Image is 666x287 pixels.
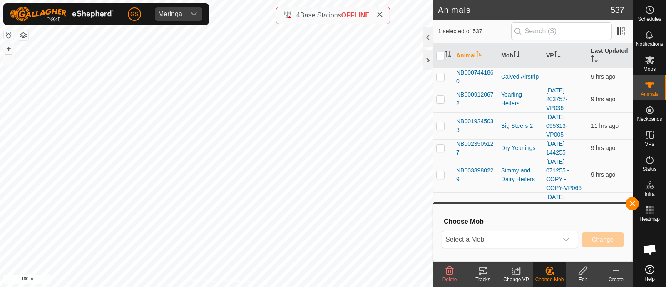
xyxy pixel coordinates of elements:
[511,22,612,40] input: Search (S)
[4,44,14,54] button: +
[4,55,14,65] button: –
[633,262,666,285] a: Help
[533,276,566,283] div: Change Mob
[438,5,611,15] h2: Animals
[513,52,520,59] p-sorticon: Activate to sort
[546,73,548,80] app-display-virtual-paddock-transition: -
[641,92,659,97] span: Animals
[558,231,574,248] div: dropdown trigger
[637,117,662,122] span: Neckbands
[456,166,495,184] span: NB0033980229
[591,145,615,151] span: 29 Sept 2025, 9:37 pm
[444,217,624,225] h3: Choose Mob
[130,10,139,19] span: GS
[637,237,662,262] div: Open chat
[644,192,654,197] span: Infra
[456,90,495,108] span: NB0009120672
[466,276,499,283] div: Tracks
[501,144,539,152] div: Dry Yearlings
[442,231,558,248] span: Select a Mob
[639,217,660,222] span: Heatmap
[501,122,539,130] div: Big Steers 2
[543,43,588,68] th: VP
[442,277,457,282] span: Delete
[225,276,249,284] a: Contact Us
[456,68,495,86] span: NB0007441860
[300,12,341,19] span: Base Stations
[184,276,215,284] a: Privacy Policy
[18,30,28,40] button: Map Layers
[501,166,539,184] div: Simmy and Dairy Heifers
[456,140,495,157] span: NB0023505127
[599,276,633,283] div: Create
[341,12,370,19] span: OFFLINE
[611,4,624,16] span: 537
[644,67,656,72] span: Mobs
[453,43,498,68] th: Animal
[638,17,661,22] span: Schedules
[498,43,543,68] th: Mob
[10,7,114,22] img: Gallagher Logo
[501,90,539,108] div: Yearling Heifers
[591,57,598,63] p-sorticon: Activate to sort
[296,12,300,19] span: 4
[186,7,202,21] div: dropdown trigger
[566,276,599,283] div: Edit
[582,232,624,247] button: Change
[588,43,633,68] th: Last Updated
[591,73,615,80] span: 29 Sept 2025, 9:31 pm
[456,117,495,135] span: NB0019245033
[591,171,615,178] span: 29 Sept 2025, 9:32 pm
[591,96,615,102] span: 29 Sept 2025, 9:37 pm
[645,142,654,147] span: VPs
[155,7,186,21] span: Meringa
[642,167,656,172] span: Status
[546,140,566,156] a: [DATE] 144255
[158,11,182,17] div: Meringa
[636,42,663,47] span: Notifications
[501,72,539,81] div: Calved Airstrip
[644,277,655,282] span: Help
[4,30,14,40] button: Reset Map
[554,52,561,59] p-sorticon: Activate to sort
[476,52,482,59] p-sorticon: Activate to sort
[501,202,539,219] div: Simmy and Dairy Heifers
[438,27,511,36] span: 1 selected of 537
[456,202,495,219] span: NB0050994912
[592,236,614,243] span: Change
[591,122,619,129] span: 29 Sept 2025, 7:40 pm
[546,114,567,138] a: [DATE] 095313-VP005
[546,87,567,111] a: [DATE] 203757-VP036
[546,158,582,191] a: [DATE] 071255 - COPY - COPY-VP066
[445,52,451,59] p-sorticon: Activate to sort
[546,194,582,227] a: [DATE] 071255 - COPY - COPY-VP066
[499,276,533,283] div: Change VP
